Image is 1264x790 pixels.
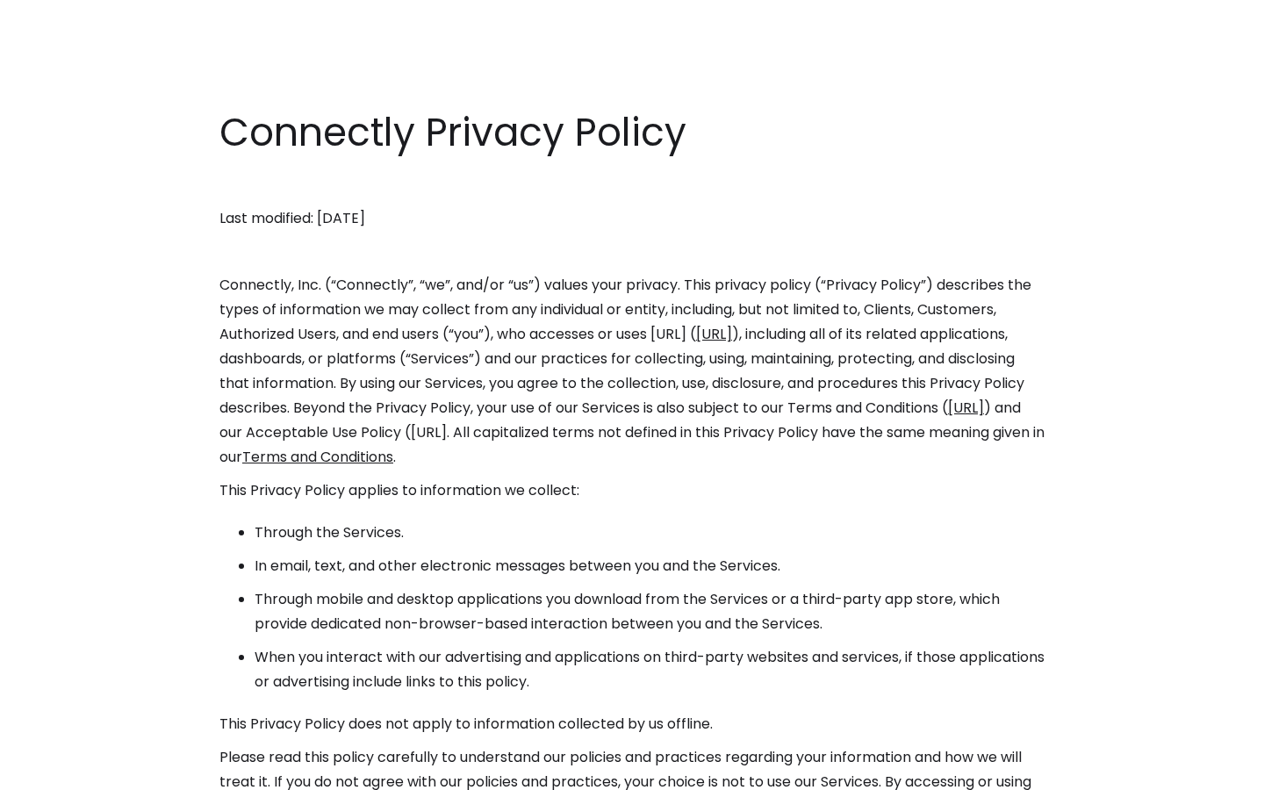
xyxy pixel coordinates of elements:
[219,105,1045,160] h1: Connectly Privacy Policy
[255,645,1045,694] li: When you interact with our advertising and applications on third-party websites and services, if ...
[948,398,984,418] a: [URL]
[219,206,1045,231] p: Last modified: [DATE]
[18,758,105,784] aside: Language selected: English
[219,712,1045,736] p: This Privacy Policy does not apply to information collected by us offline.
[35,759,105,784] ul: Language list
[255,554,1045,578] li: In email, text, and other electronic messages between you and the Services.
[696,324,732,344] a: [URL]
[219,478,1045,503] p: This Privacy Policy applies to information we collect:
[219,173,1045,197] p: ‍
[219,273,1045,470] p: Connectly, Inc. (“Connectly”, “we”, and/or “us”) values your privacy. This privacy policy (“Priva...
[219,240,1045,264] p: ‍
[255,521,1045,545] li: Through the Services.
[242,447,393,467] a: Terms and Conditions
[255,587,1045,636] li: Through mobile and desktop applications you download from the Services or a third-party app store...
